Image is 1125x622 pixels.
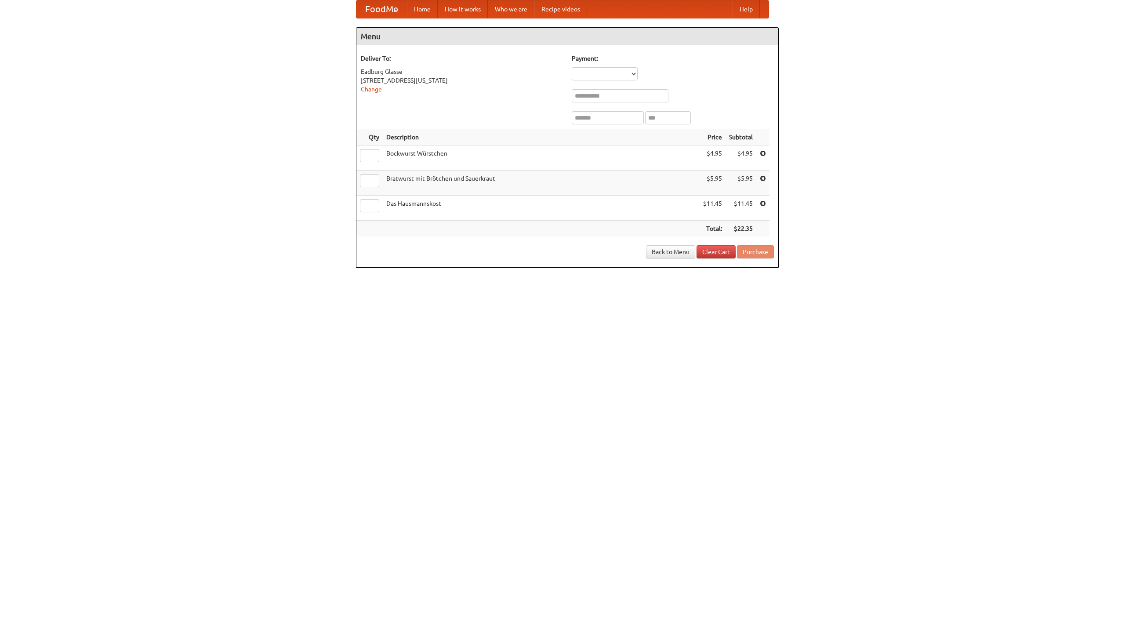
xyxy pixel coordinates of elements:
[361,54,563,63] h5: Deliver To:
[733,0,760,18] a: Help
[361,67,563,76] div: Eadburg Glasse
[646,245,695,258] a: Back to Menu
[534,0,587,18] a: Recipe videos
[361,76,563,85] div: [STREET_ADDRESS][US_STATE]
[407,0,438,18] a: Home
[438,0,488,18] a: How it works
[700,145,726,171] td: $4.95
[700,196,726,221] td: $11.45
[572,54,774,63] h5: Payment:
[383,145,700,171] td: Bockwurst Würstchen
[726,129,756,145] th: Subtotal
[488,0,534,18] a: Who we are
[700,221,726,237] th: Total:
[383,129,700,145] th: Description
[356,28,778,45] h4: Menu
[697,245,736,258] a: Clear Cart
[356,0,407,18] a: FoodMe
[361,86,382,93] a: Change
[726,145,756,171] td: $4.95
[356,129,383,145] th: Qty
[726,196,756,221] td: $11.45
[726,171,756,196] td: $5.95
[700,129,726,145] th: Price
[737,245,774,258] button: Purchase
[383,196,700,221] td: Das Hausmannskost
[383,171,700,196] td: Bratwurst mit Brötchen und Sauerkraut
[726,221,756,237] th: $22.35
[700,171,726,196] td: $5.95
